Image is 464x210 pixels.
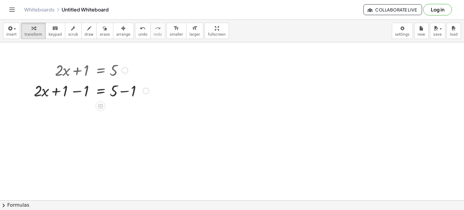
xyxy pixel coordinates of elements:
button: redoredo [150,23,165,39]
button: transform [21,23,46,39]
button: format_sizesmaller [166,23,186,39]
span: insert [6,32,17,37]
span: arrange [116,32,130,37]
span: Collaborate Live [369,7,417,12]
span: settings [395,32,410,37]
i: format_size [192,25,198,32]
button: arrange [113,23,134,39]
span: keypad [49,32,62,37]
span: transform [24,32,42,37]
span: smaller [170,32,183,37]
div: Apply the same math to both sides of the equation [96,101,105,111]
span: larger [189,32,200,37]
span: undo [138,32,147,37]
span: fullscreen [208,32,225,37]
a: Whiteboards [24,7,54,13]
button: Toggle navigation [7,5,17,15]
i: keyboard [52,25,58,32]
button: save [430,23,445,39]
button: undoundo [135,23,151,39]
button: format_sizelarger [186,23,203,39]
button: erase [96,23,113,39]
button: scrub [65,23,82,39]
i: undo [140,25,146,32]
span: draw [85,32,94,37]
i: format_size [173,25,179,32]
button: Log in [423,4,452,15]
button: settings [392,23,413,39]
span: load [450,32,458,37]
span: new [417,32,425,37]
button: insert [3,23,20,39]
span: redo [154,32,162,37]
span: scrub [68,32,78,37]
span: save [433,32,442,37]
button: load [446,23,461,39]
button: fullscreen [205,23,229,39]
button: keyboardkeypad [45,23,65,39]
button: new [414,23,429,39]
i: redo [155,25,161,32]
button: draw [81,23,97,39]
span: erase [100,32,110,37]
button: Collaborate Live [363,4,422,15]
